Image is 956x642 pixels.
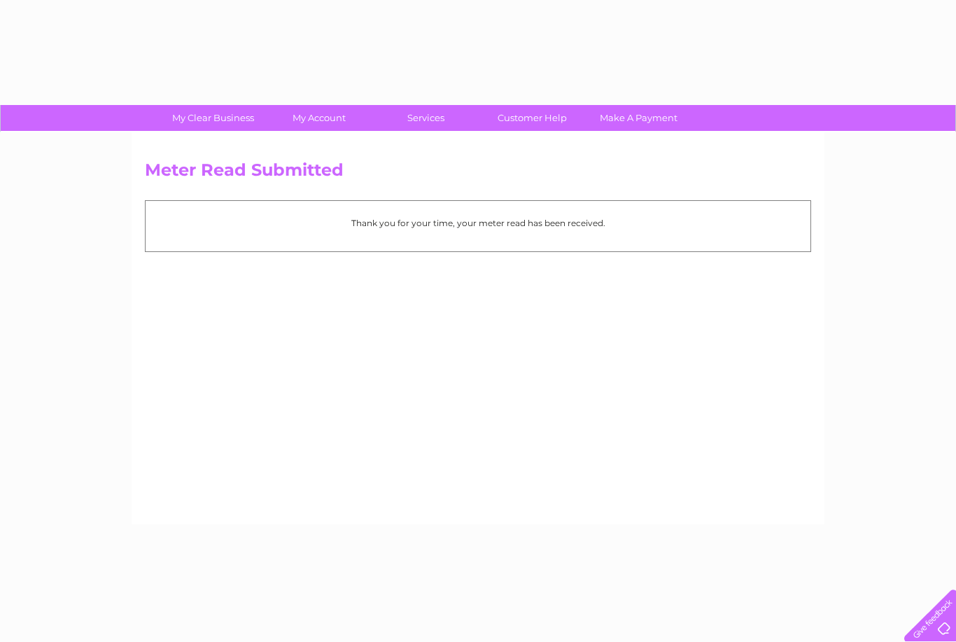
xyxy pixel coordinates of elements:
h2: Meter Read Submitted [145,160,811,187]
a: Services [368,105,484,131]
a: Customer Help [475,105,590,131]
a: Make A Payment [581,105,696,131]
a: My Account [262,105,377,131]
p: Thank you for your time, your meter read has been received. [153,216,803,230]
a: My Clear Business [155,105,271,131]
